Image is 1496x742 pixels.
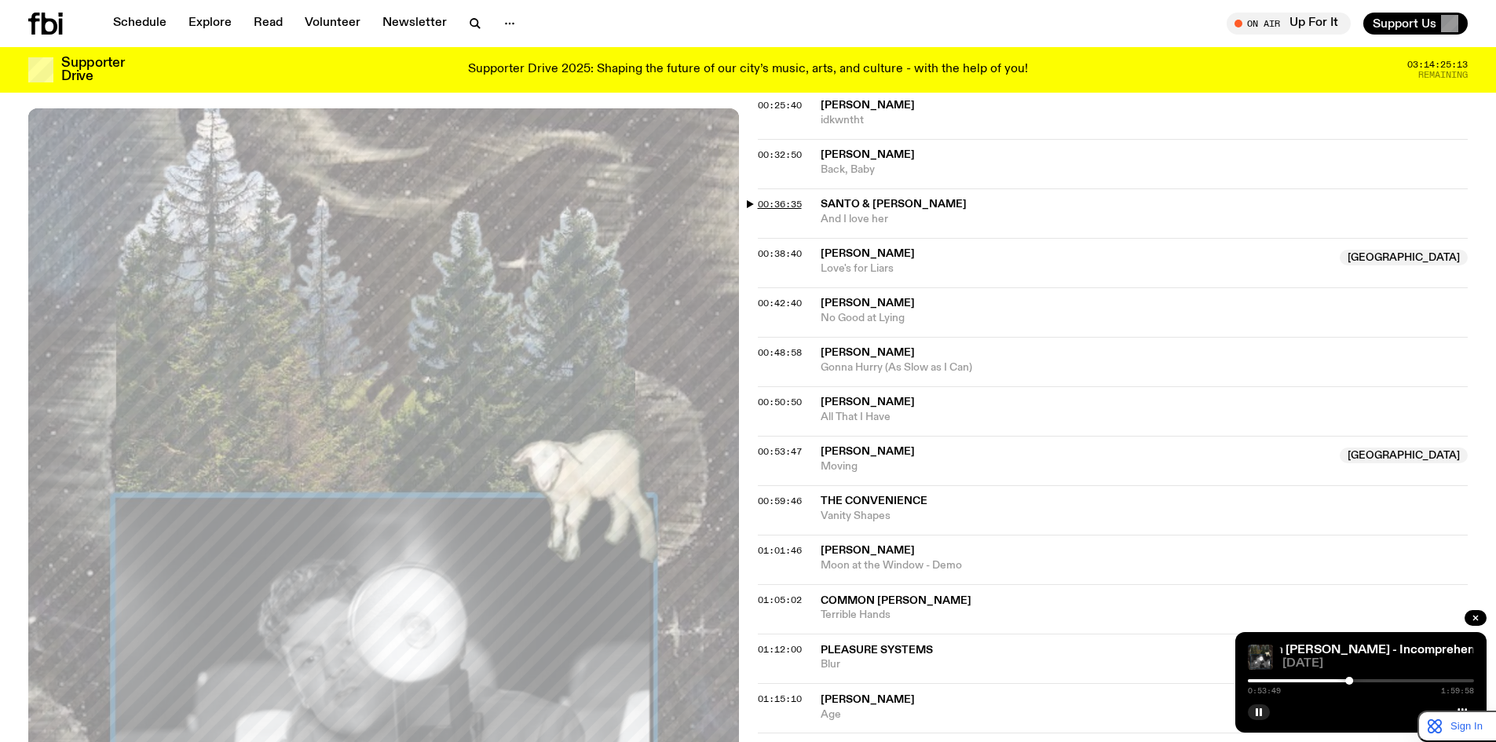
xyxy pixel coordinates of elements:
[758,497,802,506] button: 00:59:46
[1363,13,1468,35] button: Support Us
[758,594,802,606] span: 01:05:02
[758,495,802,507] span: 00:59:46
[821,707,1469,722] span: Age
[821,100,915,111] span: [PERSON_NAME]
[758,198,802,210] span: 00:36:35
[758,448,802,456] button: 00:53:47
[821,459,1331,474] span: Moving
[295,13,370,35] a: Volunteer
[468,63,1028,77] p: Supporter Drive 2025: Shaping the future of our city’s music, arts, and culture - with the help o...
[758,544,802,557] span: 01:01:46
[821,657,1469,672] span: Blur
[821,608,1469,623] span: Terrible Hands
[821,298,915,309] span: [PERSON_NAME]
[61,57,124,83] h3: Supporter Drive
[758,695,802,704] button: 01:15:10
[758,596,802,605] button: 01:05:02
[758,247,802,260] span: 00:38:40
[758,645,802,654] button: 01:12:00
[758,398,802,407] button: 00:50:50
[1227,13,1351,35] button: On AirUp For It
[758,299,802,308] button: 00:42:40
[758,200,802,209] button: 00:36:35
[821,360,1469,375] span: Gonna Hurry (As Slow as I Can)
[821,248,915,259] span: [PERSON_NAME]
[821,199,967,210] span: Santo & [PERSON_NAME]
[758,297,802,309] span: 00:42:40
[821,149,915,160] span: [PERSON_NAME]
[758,101,802,110] button: 00:25:40
[1248,687,1281,695] span: 0:53:49
[373,13,456,35] a: Newsletter
[1373,16,1436,31] span: Support Us
[821,311,1469,326] span: No Good at Lying
[821,495,927,506] span: The Convenience
[821,545,915,556] span: [PERSON_NAME]
[821,397,915,408] span: [PERSON_NAME]
[821,410,1469,425] span: All That I Have
[758,396,802,408] span: 00:50:50
[821,645,933,656] span: Pleasure Systems
[1418,71,1468,79] span: Remaining
[821,261,1331,276] span: Love's for Liars
[1340,250,1468,265] span: [GEOGRAPHIC_DATA]
[758,445,802,458] span: 00:53:47
[1340,448,1468,463] span: [GEOGRAPHIC_DATA]
[758,99,802,111] span: 00:25:40
[104,13,176,35] a: Schedule
[821,509,1469,524] span: Vanity Shapes
[821,163,1469,177] span: Back, Baby
[758,148,802,161] span: 00:32:50
[244,13,292,35] a: Read
[758,151,802,159] button: 00:32:50
[758,643,802,656] span: 01:12:00
[758,346,802,359] span: 00:48:58
[821,347,915,358] span: [PERSON_NAME]
[1407,60,1468,69] span: 03:14:25:13
[758,546,802,555] button: 01:01:46
[1441,687,1474,695] span: 1:59:58
[821,446,915,457] span: [PERSON_NAME]
[821,212,1469,227] span: And I love her
[179,13,241,35] a: Explore
[821,113,1469,128] span: idkwntht
[758,693,802,705] span: 01:15:10
[1282,658,1474,670] span: [DATE]
[821,595,971,606] span: Common [PERSON_NAME]
[821,694,915,705] span: [PERSON_NAME]
[758,250,802,258] button: 00:38:40
[821,558,1469,573] span: Moon at the Window - Demo
[758,349,802,357] button: 00:48:58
